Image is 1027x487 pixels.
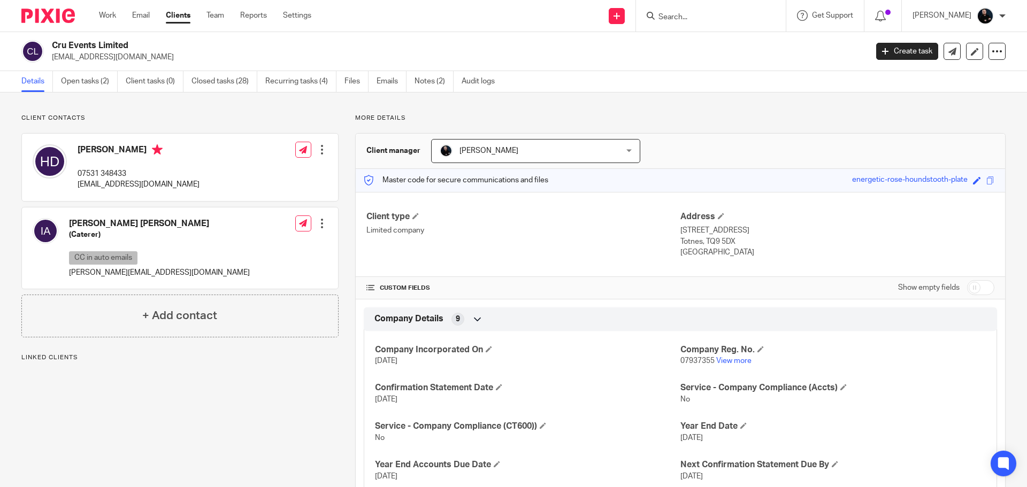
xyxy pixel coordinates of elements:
span: Company Details [374,313,443,324]
h4: [PERSON_NAME] [78,144,200,158]
a: Work [99,10,116,21]
span: [DATE] [680,434,703,442]
input: Search [657,13,754,22]
h2: Cru Events Limited [52,40,699,51]
a: Email [132,10,150,21]
span: [DATE] [375,473,397,480]
span: No [680,396,690,403]
p: Linked clients [21,353,339,362]
img: svg%3E [33,144,67,179]
h4: CUSTOM FIELDS [366,284,680,292]
span: No [375,434,385,442]
h4: Next Confirmation Statement Due By [680,459,986,470]
a: Open tasks (2) [61,71,118,92]
a: Details [21,71,53,92]
img: Headshots%20accounting4everything_Poppy%20Jakes%20Photography-2203.jpg [440,144,453,157]
a: Recurring tasks (4) [265,71,336,92]
a: Team [206,10,224,21]
p: [GEOGRAPHIC_DATA] [680,247,994,258]
p: [STREET_ADDRESS] [680,225,994,236]
span: 9 [456,314,460,324]
span: [DATE] [375,357,397,365]
h4: Company Reg. No. [680,344,986,355]
a: Notes (2) [415,71,454,92]
img: Pixie [21,9,75,23]
h4: Service - Company Compliance (Accts) [680,382,986,393]
p: [PERSON_NAME] [913,10,971,21]
h3: Client manager [366,145,420,156]
a: Reports [240,10,267,21]
p: Limited company [366,225,680,236]
h4: Address [680,211,994,222]
a: Closed tasks (28) [191,71,257,92]
a: Audit logs [462,71,503,92]
a: Create task [876,43,938,60]
a: Emails [377,71,407,92]
h4: Client type [366,211,680,222]
p: Master code for secure communications and files [364,175,548,185]
p: More details [355,114,1006,122]
span: [DATE] [680,473,703,480]
div: energetic-rose-houndstooth-plate [852,174,968,187]
p: Totnes, TQ9 5DX [680,236,994,247]
img: svg%3E [21,40,44,63]
p: Client contacts [21,114,339,122]
p: [EMAIL_ADDRESS][DOMAIN_NAME] [52,52,860,63]
h4: Service - Company Compliance (CT600)) [375,421,680,432]
span: [PERSON_NAME] [459,147,518,154]
a: Settings [283,10,311,21]
p: [EMAIL_ADDRESS][DOMAIN_NAME] [78,179,200,190]
a: Clients [166,10,190,21]
a: View more [716,357,752,365]
h4: [PERSON_NAME] [PERSON_NAME] [69,218,250,229]
span: 07937355 [680,357,715,365]
img: svg%3E [33,218,58,244]
p: [PERSON_NAME][EMAIL_ADDRESS][DOMAIN_NAME] [69,267,250,278]
p: CC in auto emails [69,251,137,265]
img: Headshots%20accounting4everything_Poppy%20Jakes%20Photography-2203.jpg [977,7,994,25]
h4: + Add contact [142,307,217,324]
i: Primary [152,144,163,155]
span: Get Support [812,12,853,19]
h4: Year End Date [680,421,986,432]
p: 07531 348433 [78,168,200,179]
span: [DATE] [375,396,397,403]
h4: Year End Accounts Due Date [375,459,680,470]
label: Show empty fields [898,282,960,293]
h4: Company Incorporated On [375,344,680,355]
a: Files [344,71,369,92]
h5: (Caterer) [69,229,250,240]
a: Client tasks (0) [126,71,183,92]
h4: Confirmation Statement Date [375,382,680,393]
